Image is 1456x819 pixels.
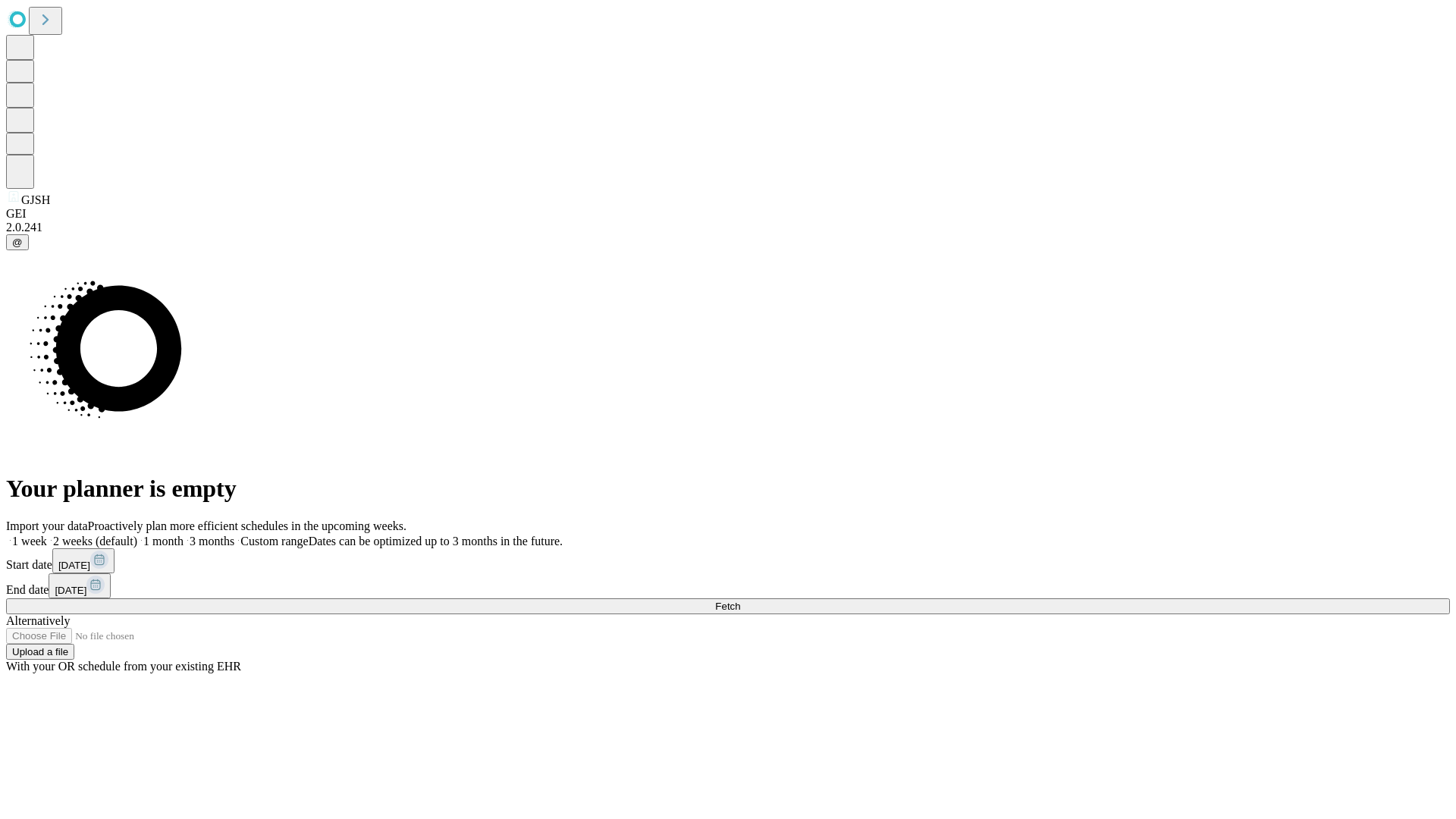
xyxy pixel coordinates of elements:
div: End date [6,573,1450,598]
div: GEI [6,207,1450,221]
span: [DATE] [55,585,86,596]
span: With your OR schedule from your existing EHR [6,660,241,673]
span: Dates can be optimized up to 3 months in the future. [309,535,563,548]
span: [DATE] [58,560,90,571]
h1: Your planner is empty [6,475,1450,503]
span: 3 months [190,535,234,548]
span: @ [12,237,23,248]
button: [DATE] [52,548,115,573]
div: Start date [6,548,1450,573]
button: Fetch [6,598,1450,614]
span: Import your data [6,519,88,532]
span: Alternatively [6,614,70,627]
div: 2.0.241 [6,221,1450,234]
span: Proactively plan more efficient schedules in the upcoming weeks. [88,519,406,532]
span: 2 weeks (default) [53,535,137,548]
button: Upload a file [6,644,74,660]
button: [DATE] [49,573,111,598]
span: 1 month [143,535,184,548]
span: Custom range [240,535,308,548]
span: 1 week [12,535,47,548]
span: GJSH [21,193,50,206]
button: @ [6,234,29,250]
span: Fetch [715,601,740,612]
